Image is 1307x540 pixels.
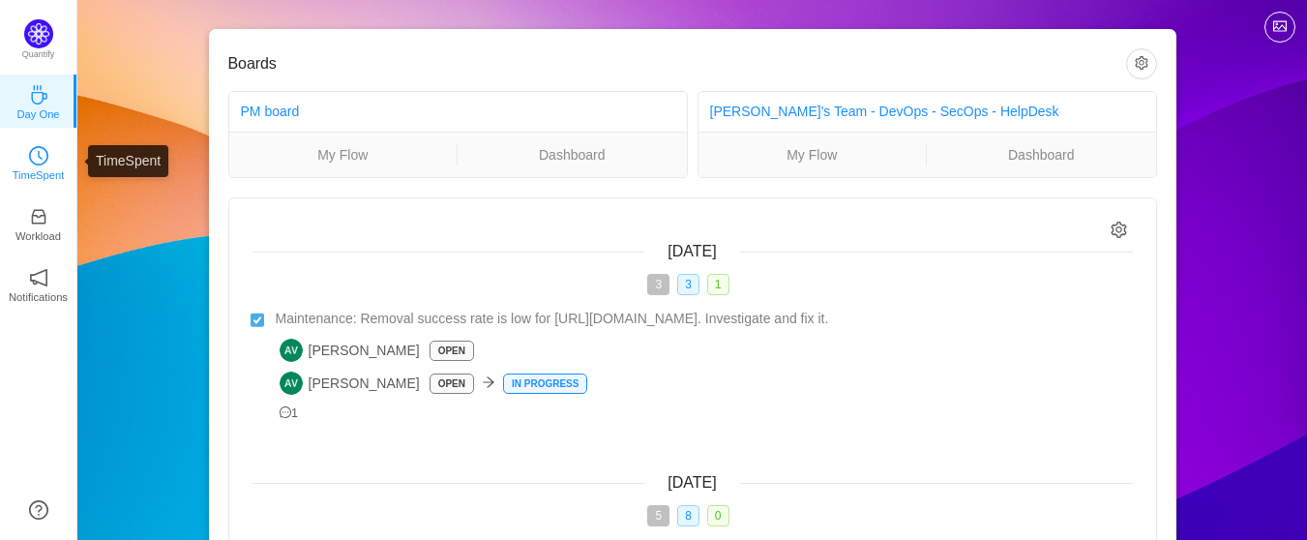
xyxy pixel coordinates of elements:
img: AV [280,339,303,362]
span: 8 [677,505,699,526]
i: icon: setting [1111,222,1127,238]
button: icon: picture [1264,12,1295,43]
p: In Progress [504,375,586,393]
span: [DATE] [668,474,716,491]
a: My Flow [229,144,458,165]
a: Dashboard [927,144,1156,165]
a: icon: clock-circleTimeSpent [29,152,48,171]
p: Open [431,375,473,393]
span: 0 [707,505,729,526]
span: 1 [280,406,299,420]
a: icon: inboxWorkload [29,213,48,232]
span: Maintenance: Removal success rate is low for [URL][DOMAIN_NAME]. Investigate and fix it. [276,309,829,329]
span: [DATE] [668,243,716,259]
img: AV [280,372,303,395]
a: icon: notificationNotifications [29,274,48,293]
span: 3 [647,274,669,295]
p: Quantify [22,48,55,62]
a: Maintenance: Removal success rate is low for [URL][DOMAIN_NAME]. Investigate and fix it. [276,309,1133,329]
i: icon: inbox [29,207,48,226]
p: TimeSpent [13,166,65,184]
a: [PERSON_NAME]'s Team - DevOps - SecOps - HelpDesk [710,104,1059,119]
i: icon: coffee [29,85,48,105]
h3: Boards [228,54,1126,74]
a: Dashboard [458,144,687,165]
i: icon: clock-circle [29,146,48,165]
i: icon: message [280,406,292,419]
i: icon: arrow-right [482,375,495,389]
p: Notifications [9,288,68,306]
a: PM board [241,104,300,119]
span: 1 [707,274,729,295]
img: Quantify [24,19,53,48]
span: 5 [647,505,669,526]
span: [PERSON_NAME] [280,339,420,362]
p: Workload [15,227,61,245]
p: Day One [16,105,59,123]
button: icon: setting [1126,48,1157,79]
span: 3 [677,274,699,295]
span: [PERSON_NAME] [280,372,420,395]
a: icon: coffeeDay One [29,91,48,110]
a: icon: question-circle [29,500,48,520]
i: icon: notification [29,268,48,287]
a: My Flow [698,144,927,165]
p: Open [431,342,473,360]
